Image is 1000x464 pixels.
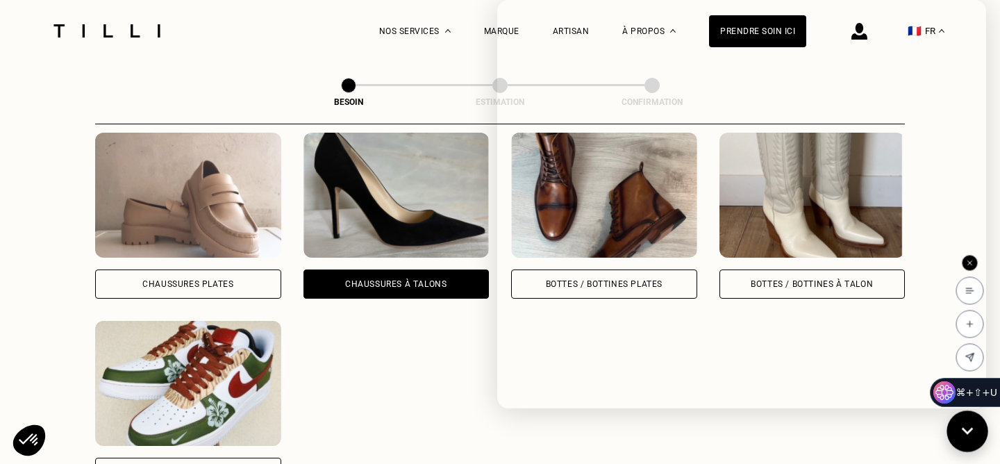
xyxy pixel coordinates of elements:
img: Tilli retouche votre Chaussures Plates [95,133,281,258]
img: Tilli retouche votre Chaussures à Talons [303,133,490,258]
img: Menu déroulant [445,29,451,33]
div: Estimation [431,97,569,107]
div: Besoin [279,97,418,107]
img: Tilli retouche votre Sneakers [95,321,281,446]
a: Marque [484,26,519,36]
div: Chaussures à Talons [345,280,447,288]
div: Chaussures Plates [142,280,233,288]
img: Logo du service de couturière Tilli [49,24,165,38]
